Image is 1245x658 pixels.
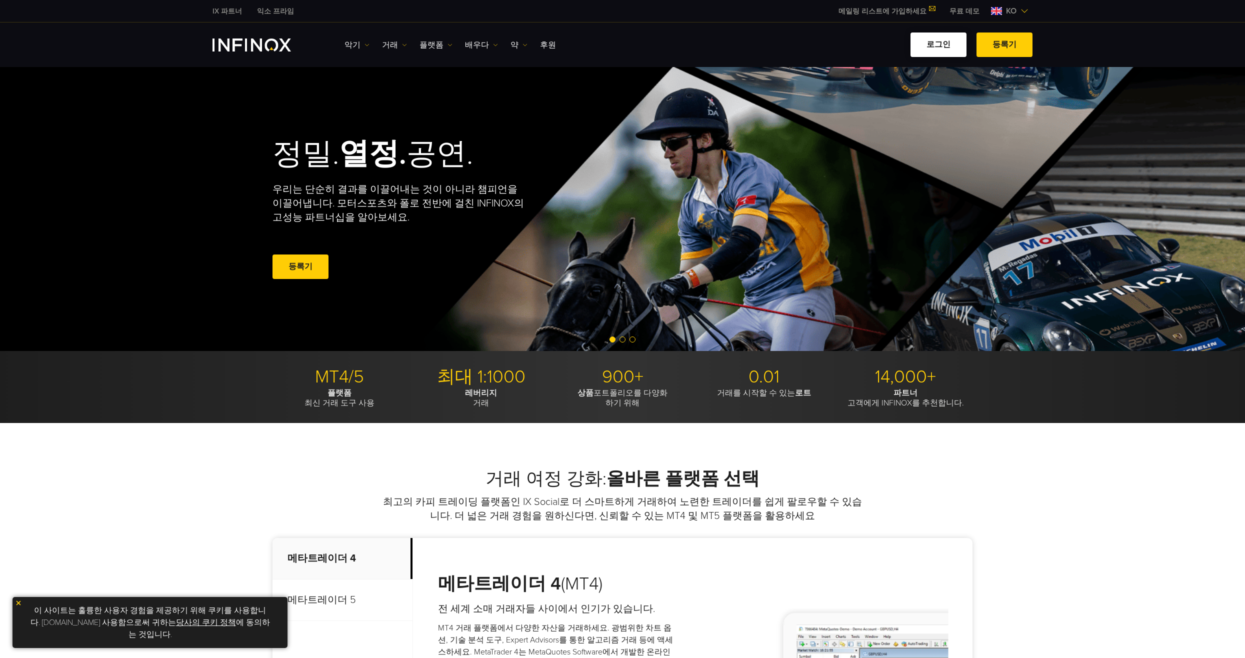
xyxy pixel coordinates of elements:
[438,573,676,595] h3: (MT4)
[510,39,527,51] a: 약
[831,7,942,15] a: 메일링 리스트에 가입하세요
[327,388,351,398] strong: 플랫폼
[344,39,360,51] font: 악기
[838,7,926,15] font: 메일링 리스트에 가입하세요
[438,602,676,616] h4: 전 세계 소매 거래자들 사이에서 인기가 있습니다.
[606,468,759,489] strong: 올바른 플랫폼 선택
[30,605,270,639] font: 이 사이트는 훌륭한 사용자 경험을 제공하기 위해 쿠키를 사용합니다. [DOMAIN_NAME] 사용함으로써 귀하는 에 동의하는 것입니다.
[619,336,625,342] span: 슬라이드 2로 이동
[838,366,972,388] p: 14,000+
[577,388,593,398] strong: 상품
[382,39,407,51] a: 거래
[272,538,412,579] p: 메타트레이더 4
[555,366,689,388] p: 900+
[272,366,406,388] p: MT4/5
[15,599,22,606] img: 노란색 닫기 아이콘
[176,617,236,627] a: 당사의 쿠키 정책
[272,579,412,621] p: 메타트레이더 5
[976,32,1032,57] a: 등록기
[414,366,548,388] p: 최대 1:1000
[510,39,518,51] font: 약
[485,468,759,489] font: 거래 여정 강화:
[629,336,635,342] span: 슬라이드 3으로 이동
[414,388,548,408] p: 거래
[838,388,972,408] p: 고객에게 INFINOX를 추천합니다.
[272,136,587,172] h2: 정밀. 공연.
[288,261,312,271] font: 등록기
[380,495,865,523] p: 최고의 카피 트레이딩 플랫폼인 IX Social로 더 스마트하게 거래하여 노련한 트레이더를 쉽게 팔로우할 수 있습니다. 더 넓은 거래 경험을 원하신다면, 신뢰할 수 있는 MT...
[609,336,615,342] span: 슬라이드 1로 이동
[697,366,831,388] p: 0.01
[272,182,524,224] p: 우리는 단순히 결과를 이끌어내는 것이 아니라 챔피언을 이끌어냅니다. 모터스포츠와 폴로 전반에 걸친 INFINOX의 고성능 파트너십을 알아보세요.
[272,388,406,408] p: 최신 거래 도구 사용
[272,254,328,279] a: 등록기
[249,6,301,16] a: 인피녹스
[465,39,498,51] a: 배우다
[205,6,249,16] a: 인피녹스
[893,388,917,398] strong: 파트너
[212,38,314,51] a: INFINOX 로고
[910,32,966,57] a: 로그인
[1002,5,1020,17] span: KO
[419,39,443,51] font: 플랫폼
[992,39,1016,49] font: 등록기
[555,388,689,408] p: 포트폴리오를 다양화 하기 위해
[942,6,987,16] a: 인피녹스 메뉴
[697,388,831,398] p: 거래를 시작할 수 있는
[540,39,556,51] a: 후원
[465,388,497,398] strong: 레버리지
[438,573,561,594] strong: 메타트레이더 4
[465,39,489,51] font: 배우다
[382,39,398,51] font: 거래
[344,39,369,51] a: 악기
[419,39,452,51] a: 플랫폼
[795,388,811,398] strong: 로트
[339,136,406,172] strong: 열정.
